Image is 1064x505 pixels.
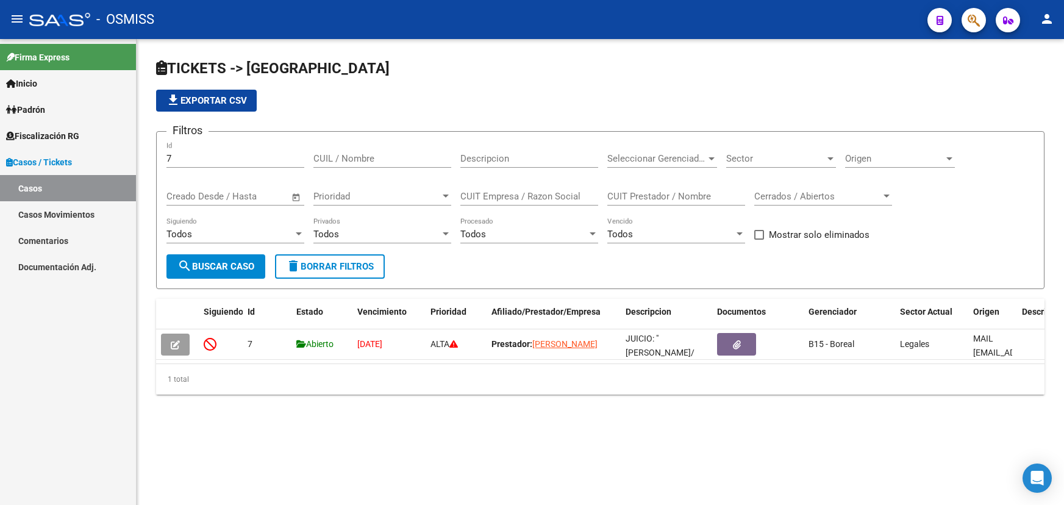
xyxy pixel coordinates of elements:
span: Mostrar solo eliminados [769,227,869,242]
span: 7 [248,339,252,349]
input: Fecha fin [227,191,286,202]
span: Buscar Caso [177,261,254,272]
mat-icon: delete [286,259,301,273]
span: Estado [296,307,323,317]
datatable-header-cell: Gerenciador [804,299,895,339]
span: Todos [607,229,633,240]
button: Borrar Filtros [275,254,385,279]
button: Buscar Caso [166,254,265,279]
span: Todos [460,229,486,240]
datatable-header-cell: Origen [968,299,1017,339]
span: - OSMISS [96,6,154,33]
span: TICKETS -> [GEOGRAPHIC_DATA] [156,60,390,77]
button: Open calendar [290,190,304,204]
span: Seleccionar Gerenciador [607,153,706,164]
span: Todos [166,229,192,240]
div: Open Intercom Messenger [1023,464,1052,493]
span: Firma Express [6,51,70,64]
span: Id [248,307,255,317]
span: Origen [845,153,944,164]
input: Fecha inicio [166,191,216,202]
datatable-header-cell: Afiliado/Prestador/Empresa [487,299,621,339]
span: Casos / Tickets [6,156,72,169]
span: Exportar CSV [166,95,247,106]
datatable-header-cell: Descripcion [621,299,712,339]
span: Inicio [6,77,37,90]
datatable-header-cell: Documentos [712,299,804,339]
span: Sector Actual [900,307,952,317]
span: [PERSON_NAME] [532,339,598,349]
span: Abierto [296,339,334,349]
span: ALTA [430,339,458,349]
button: Exportar CSV [156,90,257,112]
datatable-header-cell: Siguiendo [199,299,243,339]
span: Prioridad [430,307,466,317]
span: Sector [726,153,825,164]
span: [DATE] [357,339,382,349]
mat-icon: file_download [166,93,180,107]
datatable-header-cell: Sector Actual [895,299,968,339]
span: B15 - Boreal [809,339,854,349]
span: Vencimiento [357,307,407,317]
div: 1 total [156,364,1044,395]
span: Afiliado/Prestador/Empresa [491,307,601,317]
span: Legales [900,339,929,349]
span: Padrón [6,103,45,116]
h3: Filtros [166,122,209,139]
span: MAIL [EMAIL_ADDRESS][DOMAIN_NAME] [973,334,1043,371]
span: Fiscalización RG [6,129,79,143]
span: Todos [313,229,339,240]
datatable-header-cell: Id [243,299,291,339]
strong: Prestador: [491,339,532,349]
mat-icon: menu [10,12,24,26]
datatable-header-cell: Vencimiento [352,299,426,339]
mat-icon: search [177,259,192,273]
span: Siguiendo [204,307,243,317]
span: Descripcion [626,307,671,317]
datatable-header-cell: Prioridad [426,299,487,339]
datatable-header-cell: Estado [291,299,352,339]
span: Borrar Filtros [286,261,374,272]
mat-icon: person [1040,12,1054,26]
span: JUICIO: "[PERSON_NAME]/ [PERSON_NAME] s/ ALIMENTOS" - Expte. N° 9439/19. [626,334,705,399]
span: Origen [973,307,999,317]
span: Gerenciador [809,307,857,317]
span: Cerrados / Abiertos [754,191,881,202]
span: Prioridad [313,191,440,202]
span: Documentos [717,307,766,317]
